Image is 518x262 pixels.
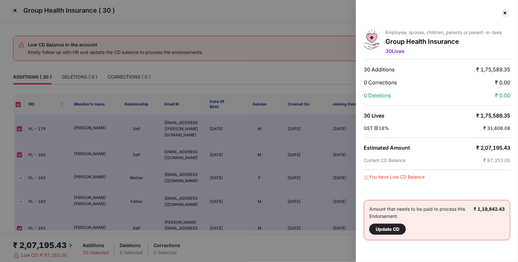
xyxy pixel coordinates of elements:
img: svg+xml;base64,PHN2ZyB4bWxucz0iaHR0cDovL3d3dy53My5vcmcvMjAwMC9zdmciIHdpZHRoPSI0Ny43MTQiIGhlaWdodD... [364,30,379,49]
span: ₹ 31,606.08 [483,125,510,131]
div: Update CD [376,226,399,233]
span: GST @18% [364,125,389,131]
p: Employee, spouse, children, parents or parent-in-laws [386,30,502,35]
span: 0 Corrections [364,79,397,86]
span: 30 Lives [386,48,405,54]
span: ₹ 1,75,589.35 [476,112,510,119]
span: Estimated Amount [364,144,410,151]
p: Group Health Insurance [386,38,502,45]
div: You have Low CD Balance [364,173,510,181]
span: ₹ 0.00 [495,79,510,86]
span: ₹ 1,75,589.35 [476,66,510,73]
div: Amount that needs to be paid to process this Endorsement. [369,206,474,235]
span: ₹ 2,07,195.43 [476,144,510,151]
img: svg+xml;base64,PHN2ZyBpZD0iRGFuZ2VyLTMyeDMyIiB4bWxucz0iaHR0cDovL3d3dy53My5vcmcvMjAwMC9zdmciIHdpZH... [364,175,369,180]
span: 0 Deletions [364,92,391,99]
span: ₹ 87,353.00 [483,157,510,163]
span: ₹ 0.00 [495,92,510,99]
span: 30 Lives [364,112,384,119]
b: ₹ 1,19,842.43 [474,206,505,212]
span: 30 Additions [364,66,394,73]
span: Current CD Balance [364,157,406,163]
